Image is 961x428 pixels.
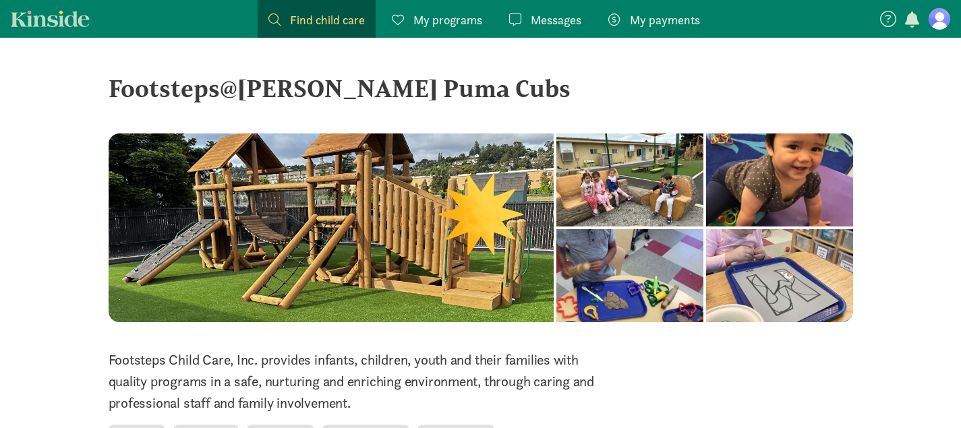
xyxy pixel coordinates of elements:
p: Footsteps Child Care, Inc. provides infants, children, youth and their families with quality prog... [109,349,616,414]
a: Kinside [11,10,90,27]
span: Messages [531,11,581,29]
span: My programs [413,11,482,29]
span: My payments [630,11,700,29]
div: Footsteps@[PERSON_NAME] Puma Cubs [109,70,853,106]
span: Find child care [290,11,365,29]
